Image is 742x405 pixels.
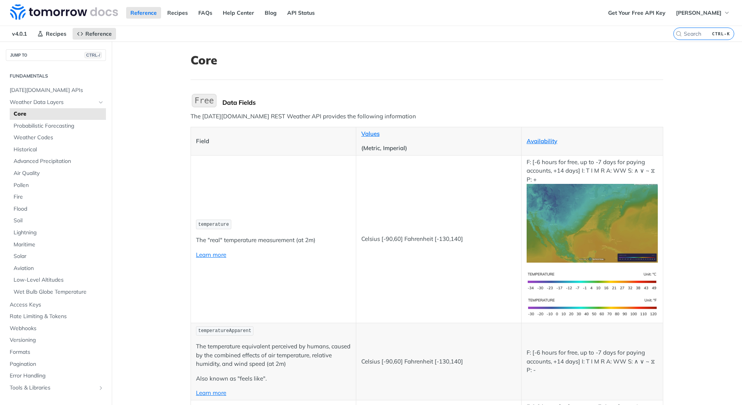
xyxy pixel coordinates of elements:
p: Field [196,137,351,146]
span: Probabilistic Forecasting [14,122,104,130]
a: Recipes [163,7,192,19]
a: Values [361,130,380,137]
a: Flood [10,203,106,215]
span: Weather Codes [14,134,104,142]
p: Also known as "feels like". [196,374,351,383]
svg: Search [676,31,682,37]
a: Blog [260,7,281,19]
a: Air Quality [10,168,106,179]
a: Learn more [196,389,226,396]
button: Show subpages for Tools & Libraries [98,385,104,391]
span: Access Keys [10,301,104,309]
p: Celsius [-90,60] Fahrenheit [-130,140] [361,235,516,244]
span: Reference [85,30,112,37]
a: FAQs [194,7,217,19]
a: Advanced Precipitation [10,156,106,167]
a: Tools & LibrariesShow subpages for Tools & Libraries [6,382,106,394]
kbd: CTRL-K [710,30,732,38]
p: Celsius [-90,60] Fahrenheit [-130,140] [361,357,516,366]
a: Learn more [196,251,226,258]
a: API Status [283,7,319,19]
span: Formats [10,348,104,356]
a: Probabilistic Forecasting [10,120,106,132]
a: Access Keys [6,299,106,311]
span: Air Quality [14,170,104,177]
a: Reference [126,7,161,19]
span: Rate Limiting & Tokens [10,313,104,320]
span: Aviation [14,265,104,272]
span: Low-Level Altitudes [14,276,104,284]
span: v4.0.1 [8,28,31,40]
span: Pollen [14,182,104,189]
a: Versioning [6,334,106,346]
a: Pollen [10,180,106,191]
a: Help Center [218,7,258,19]
p: The [DATE][DOMAIN_NAME] REST Weather API provides the following information [191,112,663,121]
a: Soil [10,215,106,227]
button: Hide subpages for Weather Data Layers [98,99,104,106]
p: F: [-6 hours for free, up to -7 days for paying accounts, +14 days] I: T I M R A: WW S: ∧ ∨ ~ ⧖ P: - [527,348,658,375]
span: Tools & Libraries [10,384,96,392]
span: [PERSON_NAME] [676,9,721,16]
a: [DATE][DOMAIN_NAME] APIs [6,85,106,96]
a: Recipes [33,28,71,40]
span: Webhooks [10,325,104,332]
p: F: [-6 hours for free, up to -7 days for paying accounts, +14 days] I: T I M R A: WW S: ∧ ∨ ~ ⧖ P: + [527,158,658,263]
span: temperature [198,222,229,227]
a: Historical [10,144,106,156]
a: Wet Bulb Globe Temperature [10,286,106,298]
span: Advanced Precipitation [14,157,104,165]
a: Pagination [6,358,106,370]
button: JUMP TOCTRL-/ [6,49,106,61]
span: Versioning [10,336,104,344]
h1: Core [191,53,663,67]
a: Reference [73,28,116,40]
span: Fire [14,193,104,201]
span: Flood [14,205,104,213]
span: Historical [14,146,104,154]
a: Low-Level Altitudes [10,274,106,286]
a: Formats [6,346,106,358]
a: Aviation [10,263,106,274]
span: temperatureApparent [198,328,251,334]
a: Weather Codes [10,132,106,144]
span: Wet Bulb Globe Temperature [14,288,104,296]
img: Tomorrow.io Weather API Docs [10,4,118,20]
a: Error Handling [6,370,106,382]
span: Core [14,110,104,118]
a: Core [10,108,106,120]
span: Expand image [527,219,658,227]
a: Solar [10,251,106,262]
p: The temperature equivalent perceived by humans, caused by the combined effects of air temperature... [196,342,351,369]
span: Maritime [14,241,104,249]
a: Availability [527,137,557,145]
div: Data Fields [222,99,663,106]
h2: Fundamentals [6,73,106,80]
span: Expand image [527,277,658,284]
p: The "real" temperature measurement (at 2m) [196,236,351,245]
a: Get Your Free API Key [604,7,670,19]
a: Fire [10,191,106,203]
span: Soil [14,217,104,225]
span: Weather Data Layers [10,99,96,106]
p: (Metric, Imperial) [361,144,516,153]
span: Error Handling [10,372,104,380]
span: Recipes [46,30,66,37]
a: Lightning [10,227,106,239]
span: Solar [14,253,104,260]
a: Rate Limiting & Tokens [6,311,106,322]
span: CTRL-/ [85,52,102,58]
span: Expand image [527,303,658,310]
span: Pagination [10,360,104,368]
span: Lightning [14,229,104,237]
a: Webhooks [6,323,106,334]
button: [PERSON_NAME] [672,7,734,19]
a: Maritime [10,239,106,251]
span: [DATE][DOMAIN_NAME] APIs [10,87,104,94]
a: Weather Data LayersHide subpages for Weather Data Layers [6,97,106,108]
